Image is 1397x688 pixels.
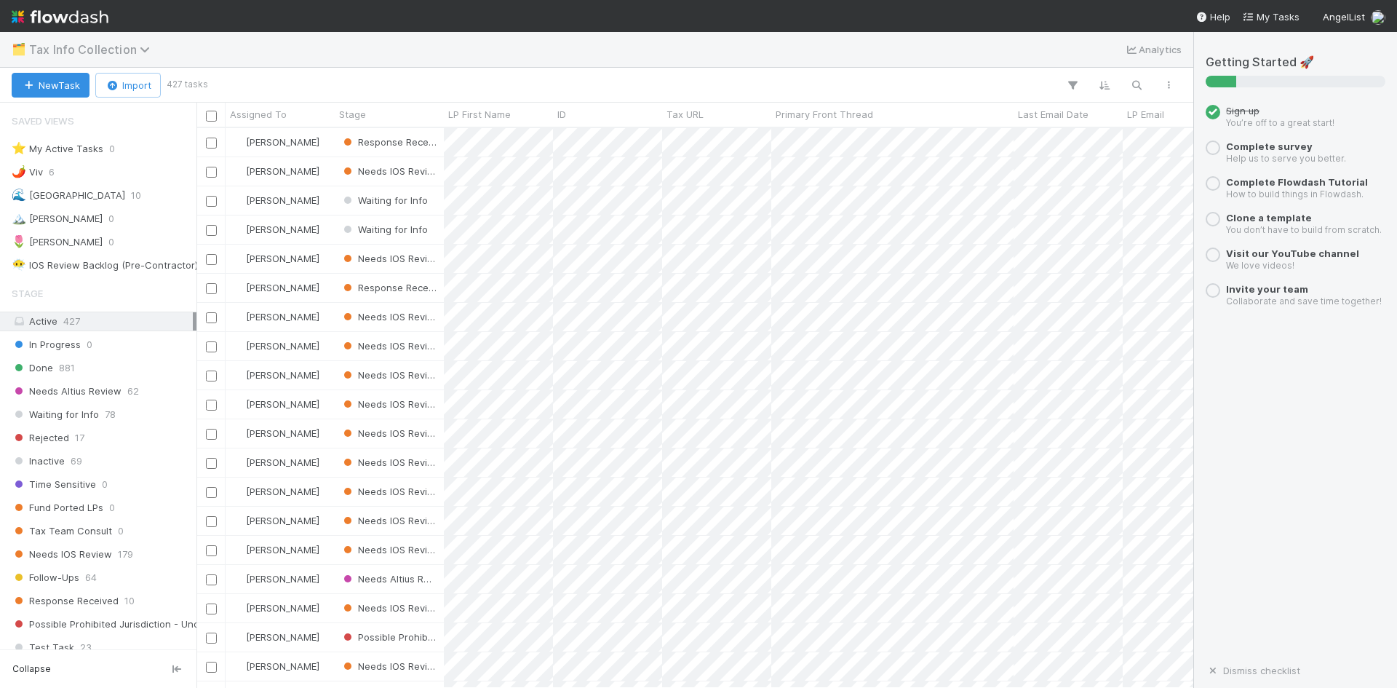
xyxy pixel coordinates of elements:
[231,542,319,557] div: [PERSON_NAME]
[232,398,244,410] img: avatar_7d83f73c-397d-4044-baf2-bb2da42e298f.png
[231,455,319,470] div: [PERSON_NAME]
[95,73,161,98] button: Import
[75,429,84,447] span: 17
[232,515,244,526] img: avatar_7d83f73c-397d-4044-baf2-bb2da42e298f.png
[341,631,573,643] span: Possible Prohibited Jurisdiction - Under Review
[231,164,319,178] div: [PERSON_NAME]
[1226,212,1312,224] span: Clone a template
[231,222,319,237] div: [PERSON_NAME]
[1195,9,1230,24] div: Help
[231,426,319,440] div: [PERSON_NAME]
[341,136,447,148] span: Response Received
[339,107,366,122] span: Stage
[127,382,139,400] span: 62
[231,630,319,644] div: [PERSON_NAME]
[232,340,244,352] img: avatar_ec94f6e9-05c5-4d36-a6c8-d0cea77c3c29.png
[246,136,319,148] span: [PERSON_NAME]
[124,592,135,610] span: 10
[231,280,319,295] div: [PERSON_NAME]
[1206,55,1385,70] h5: Getting Started 🚀
[246,282,319,293] span: [PERSON_NAME]
[231,193,319,207] div: [PERSON_NAME]
[341,224,428,235] span: Waiting for Info
[246,486,319,497] span: [PERSON_NAME]
[232,311,244,323] img: avatar_cea4b3df-83b6-44b5-8b06-f9455c333edc.png
[12,189,26,201] span: 🌊
[231,309,319,324] div: [PERSON_NAME]
[341,340,441,352] span: Needs IOS Review
[12,499,103,517] span: Fund Ported LPs
[246,340,319,352] span: [PERSON_NAME]
[341,427,441,439] span: Needs IOS Review
[1323,11,1365,23] span: AngelList
[29,42,157,57] span: Tax Info Collection
[206,254,217,265] input: Toggle Row Selected
[12,233,103,251] div: [PERSON_NAME]
[105,406,116,424] span: 78
[231,397,319,411] div: [PERSON_NAME]
[206,371,217,381] input: Toggle Row Selected
[12,258,26,271] span: 😶‍🌫️
[246,194,319,206] span: [PERSON_NAME]
[206,574,217,585] input: Toggle Row Selected
[231,572,319,586] div: [PERSON_NAME]
[12,569,79,587] span: Follow-Ups
[12,142,26,154] span: ⭐
[109,499,115,517] span: 0
[246,602,319,614] span: [PERSON_NAME]
[341,426,437,440] div: Needs IOS Review
[1226,153,1346,164] small: Help us to serve you better.
[206,429,217,440] input: Toggle Row Selected
[12,406,99,424] span: Waiting for Info
[1226,260,1294,271] small: We love videos!
[246,660,319,672] span: [PERSON_NAME]
[206,516,217,527] input: Toggle Row Selected
[341,309,437,324] div: Needs IOS Review
[12,545,112,564] span: Needs IOS Review
[231,659,319,673] div: [PERSON_NAME]
[232,194,244,206] img: avatar_99e80e95-8f0d-4917-ae3c-b5dad577a2b5.png
[206,341,217,352] input: Toggle Row Selected
[108,233,114,251] span: 0
[232,602,244,614] img: avatar_ec94f6e9-05c5-4d36-a6c8-d0cea77c3c29.png
[341,194,428,206] span: Waiting for Info
[131,186,141,205] span: 10
[1226,141,1313,152] span: Complete survey
[1226,176,1368,188] a: Complete Flowdash Tutorial
[12,256,198,274] div: IOS Review Backlog (Pre-Contractor)
[12,312,193,331] div: Active
[448,107,511,122] span: LP First Name
[206,111,217,122] input: Toggle All Rows Selected
[246,544,319,555] span: [PERSON_NAME]
[341,659,437,673] div: Needs IOS Review
[246,631,319,643] span: [PERSON_NAME]
[12,163,43,181] div: Viv
[1018,107,1088,122] span: Last Email Date
[232,660,244,672] img: avatar_ec94f6e9-05c5-4d36-a6c8-d0cea77c3c29.png
[246,427,319,439] span: [PERSON_NAME]
[12,212,26,224] span: 🏔️
[108,210,114,228] span: 0
[87,336,92,354] span: 0
[206,458,217,469] input: Toggle Row Selected
[341,455,437,470] div: Needs IOS Review
[232,427,244,439] img: avatar_ec94f6e9-05c5-4d36-a6c8-d0cea77c3c29.png
[341,339,437,353] div: Needs IOS Review
[1226,189,1364,199] small: How to build things in Flowdash.
[341,486,441,497] span: Needs IOS Review
[1226,283,1308,295] span: Invite your team
[12,638,74,657] span: Test Task
[341,251,437,266] div: Needs IOS Review
[206,400,217,411] input: Toggle Row Selected
[102,475,108,494] span: 0
[12,210,103,228] div: [PERSON_NAME]
[246,165,319,177] span: [PERSON_NAME]
[12,359,53,377] span: Done
[206,196,217,207] input: Toggle Row Selected
[12,475,96,494] span: Time Sensitive
[246,456,319,468] span: [PERSON_NAME]
[232,224,244,235] img: avatar_1a1d5361-16dd-4910-a949-020dcd9f55a3.png
[12,279,43,308] span: Stage
[1127,107,1164,122] span: LP Email
[341,573,450,585] span: Needs Altius Review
